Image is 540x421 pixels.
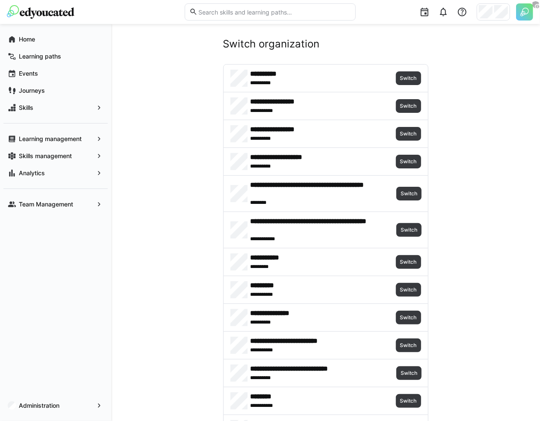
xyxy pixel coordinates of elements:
[396,155,421,168] button: Switch
[396,283,421,297] button: Switch
[396,99,421,113] button: Switch
[399,259,418,265] span: Switch
[396,339,421,352] button: Switch
[399,103,418,109] span: Switch
[399,342,418,349] span: Switch
[396,71,421,85] button: Switch
[396,311,421,324] button: Switch
[396,127,421,141] button: Switch
[399,158,418,165] span: Switch
[399,130,418,137] span: Switch
[396,394,421,408] button: Switch
[396,366,422,380] button: Switch
[223,38,428,50] h2: Switch organization
[198,8,351,16] input: Search skills and learning paths…
[396,223,422,237] button: Switch
[399,397,418,404] span: Switch
[396,255,421,269] button: Switch
[399,75,418,82] span: Switch
[400,370,418,377] span: Switch
[396,187,422,200] button: Switch
[399,314,418,321] span: Switch
[400,227,418,233] span: Switch
[399,286,418,293] span: Switch
[400,190,418,197] span: Switch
